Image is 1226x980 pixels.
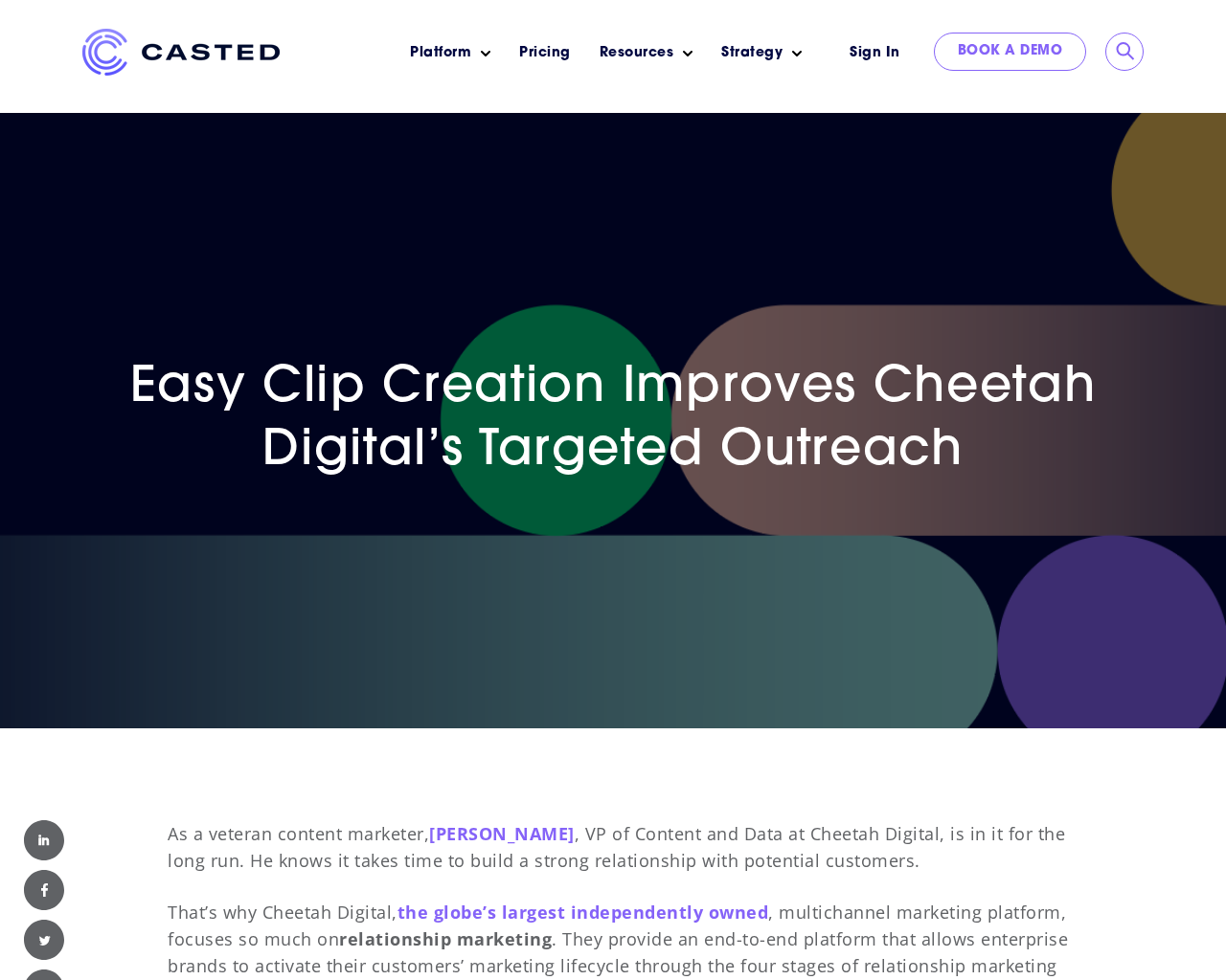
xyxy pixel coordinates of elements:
[519,43,571,63] a: Pricing
[934,33,1087,71] a: Book a Demo
[24,820,64,860] img: Linked
[308,29,816,78] nav: Main menu
[397,901,769,924] a: the globe’s largest independently owned
[721,43,783,63] a: Strategy
[600,43,674,63] a: Resources
[24,920,64,960] img: Twitter
[82,29,280,76] img: Casted_Logo_Horizontal_FullColor_PUR_BLUE
[24,870,64,910] img: Facebook
[339,927,552,950] strong: relationship marketing
[410,43,471,63] a: Platform
[168,820,1079,874] p: As a veteran content marketer, , VP of Content and Data at Cheetah Digital, is in it for the long...
[429,822,575,845] a: [PERSON_NAME]
[1116,42,1135,61] input: Submit
[826,33,924,74] a: Sign In
[130,364,1097,477] span: Easy Clip Creation Improves Cheetah Digital’s Targeted Outreach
